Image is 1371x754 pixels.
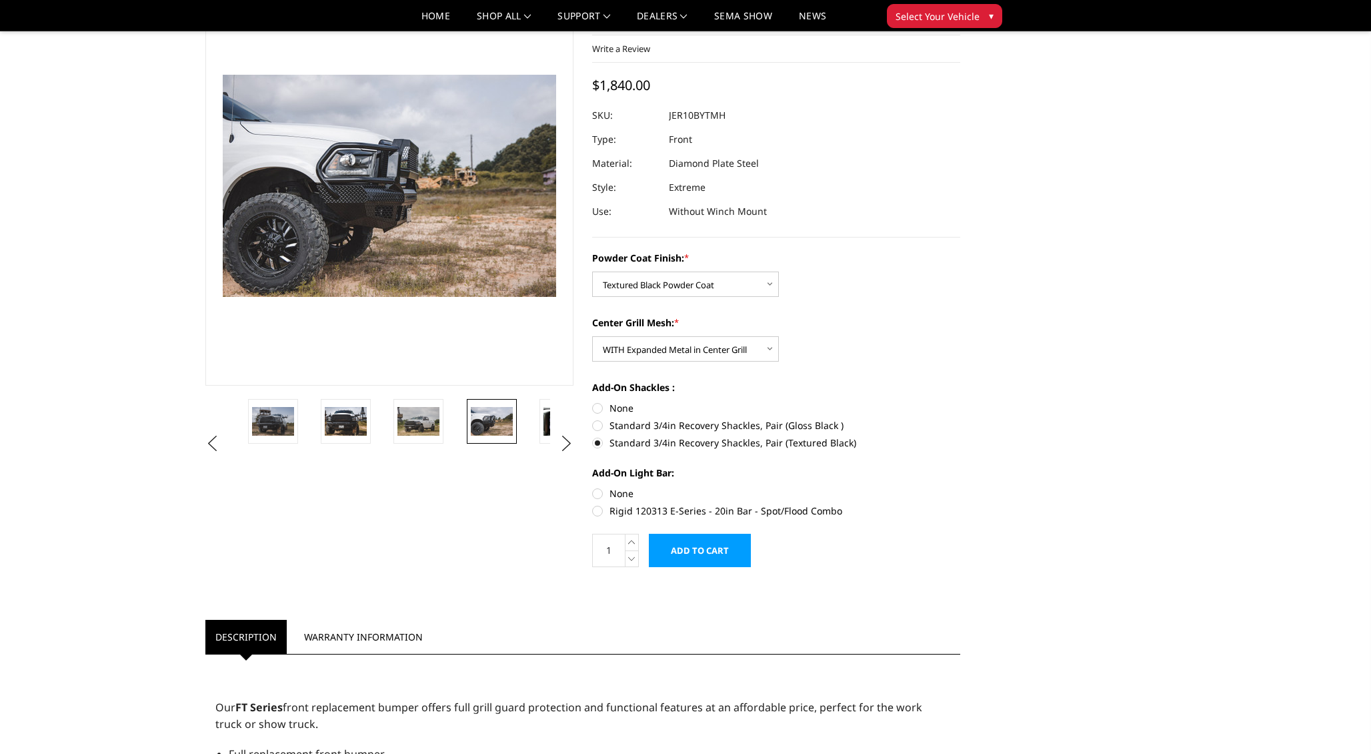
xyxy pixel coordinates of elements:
label: None [592,401,960,415]
label: None [592,486,960,500]
dt: Type: [592,127,659,151]
button: Next [557,434,577,454]
img: Clear View Camera: Relocate your front camera and keep the functionality completely. [543,407,585,435]
span: ▾ [989,9,994,23]
span: Our front replacement bumper offers full grill guard protection and functional features at an aff... [215,700,922,731]
button: Select Your Vehicle [887,4,1002,28]
a: Dealers [637,11,688,31]
img: 2010-2018 Ram 2500-3500 - FT Series - Extreme Front Bumper [471,407,513,435]
dd: Without Winch Mount [669,200,767,224]
a: Write a Review [592,43,650,55]
label: Rigid 120313 E-Series - 20in Bar - Spot/Flood Combo [592,504,960,518]
strong: FT Series [235,700,283,715]
span: Select Your Vehicle [896,9,980,23]
a: Warranty Information [294,620,433,654]
dt: Style: [592,175,659,200]
dt: Use: [592,200,659,224]
label: Add-On Shackles : [592,380,960,394]
a: News [799,11,826,31]
label: Add-On Light Bar: [592,466,960,480]
img: 2010-2018 Ram 2500-3500 - FT Series - Extreme Front Bumper [252,407,294,435]
label: Standard 3/4in Recovery Shackles, Pair (Gloss Black ) [592,418,960,432]
label: Powder Coat Finish: [592,251,960,265]
dd: JER10BYTMH [669,103,726,127]
img: 2010-2018 Ram 2500-3500 - FT Series - Extreme Front Bumper [397,407,439,435]
span: $1,840.00 [592,76,650,94]
img: 2010-2018 Ram 2500-3500 - FT Series - Extreme Front Bumper [325,407,367,435]
dt: Material: [592,151,659,175]
button: Previous [202,434,222,454]
dd: Diamond Plate Steel [669,151,759,175]
a: SEMA Show [714,11,772,31]
dt: SKU: [592,103,659,127]
a: Description [205,620,287,654]
label: Center Grill Mesh: [592,316,960,330]
input: Add to Cart [649,534,751,567]
a: Home [421,11,450,31]
a: shop all [477,11,531,31]
dd: Front [669,127,692,151]
dd: Extreme [669,175,706,200]
a: Support [557,11,610,31]
label: Standard 3/4in Recovery Shackles, Pair (Textured Black) [592,436,960,450]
